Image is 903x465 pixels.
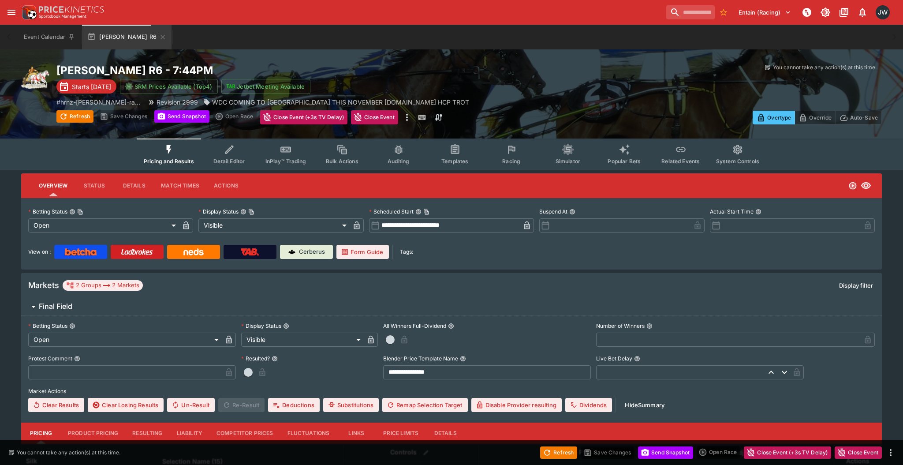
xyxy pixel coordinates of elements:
[213,110,257,123] div: split button
[425,423,465,444] button: Details
[88,398,164,412] button: Clear Losing Results
[213,158,245,165] span: Detail Editor
[19,4,37,21] img: PriceKinetics Logo
[154,175,206,196] button: Match Times
[21,298,882,315] button: Final Field
[221,79,310,94] button: Jetbet Meeting Available
[809,113,832,122] p: Override
[39,6,104,13] img: PriceKinetics
[28,333,222,347] div: Open
[28,322,67,330] p: Betting Status
[170,423,209,444] button: Liability
[69,323,75,329] button: Betting Status
[885,447,896,458] button: more
[369,208,414,215] p: Scheduled Start
[661,158,700,165] span: Related Events
[28,245,51,259] label: View on :
[28,355,72,362] p: Protest Comment
[848,181,857,190] svg: Open
[167,398,214,412] button: Un-Result
[39,302,72,311] h6: Final Field
[873,3,892,22] button: Jayden Wyke
[733,5,796,19] button: Select Tenant
[56,64,469,77] h2: Copy To Clipboard
[382,398,468,412] button: Remap Selection Target
[619,398,670,412] button: HideSummary
[226,82,235,91] img: jetbet-logo.svg
[17,449,120,457] p: You cannot take any action(s) at this time.
[336,245,389,259] a: Form Guide
[206,175,246,196] button: Actions
[666,5,715,19] input: search
[66,280,139,291] div: 2 Groups 2 Markets
[634,356,640,362] button: Live Bet Delay
[28,218,179,232] div: Open
[817,4,833,20] button: Toggle light/dark mode
[836,4,852,20] button: Documentation
[351,110,398,124] button: Close Event
[835,446,882,459] button: Close Event
[388,158,409,165] span: Auditing
[28,398,84,412] button: Clear Results
[272,356,278,362] button: Resulted?
[697,446,740,458] div: split button
[773,64,877,71] p: You cannot take any action(s) at this time.
[861,180,871,191] svg: Visible
[638,446,693,459] button: Send Snapshot
[608,158,641,165] span: Popular Bets
[596,355,632,362] p: Live Bet Delay
[755,209,761,215] button: Actual Start Time
[61,423,125,444] button: Product Pricing
[423,209,429,215] button: Copy To Clipboard
[241,248,259,255] img: TabNZ
[28,280,59,290] h5: Markets
[716,5,731,19] button: No Bookmarks
[556,158,580,165] span: Simulator
[471,398,562,412] button: Disable Provider resulting
[834,278,878,292] button: Display filter
[203,97,469,107] div: WDC COMING TO NZ THIS NOVEMBER WDC25.NZ HCP TROT
[209,423,280,444] button: Competitor Prices
[415,209,422,215] button: Scheduled StartCopy To Clipboard
[28,208,67,215] p: Betting Status
[39,15,86,19] img: Sportsbook Management
[74,356,80,362] button: Protest Comment
[646,323,653,329] button: Number of Winners
[212,97,469,107] p: WDC COMING TO [GEOGRAPHIC_DATA] THIS NOVEMBER [DOMAIN_NAME] HCP TROT
[569,209,575,215] button: Suspend At
[326,158,358,165] span: Bulk Actions
[241,333,364,347] div: Visible
[56,97,142,107] p: Copy To Clipboard
[240,209,246,215] button: Display StatusCopy To Clipboard
[241,322,281,330] p: Display Status
[850,113,878,122] p: Auto-Save
[154,110,209,123] button: Send Snapshot
[288,248,295,255] img: Cerberus
[565,398,612,412] button: Dividends
[77,209,83,215] button: Copy To Clipboard
[539,208,567,215] p: Suspend At
[383,322,446,330] p: All Winners Full-Dividend
[114,175,154,196] button: Details
[198,218,349,232] div: Visible
[710,208,754,215] p: Actual Start Time
[218,398,265,412] span: Re-Result
[744,446,831,459] button: Close Event (+3s TV Delay)
[144,158,194,165] span: Pricing and Results
[121,248,153,255] img: Ladbrokes
[753,111,882,124] div: Start From
[795,111,836,124] button: Override
[268,398,320,412] button: Deductions
[21,64,49,92] img: harness_racing.png
[400,245,413,259] label: Tags:
[183,248,203,255] img: Neds
[441,158,468,165] span: Templates
[248,209,254,215] button: Copy To Clipboard
[799,4,815,20] button: NOT Connected to PK
[876,5,890,19] div: Jayden Wyke
[56,110,93,123] button: Refresh
[32,175,75,196] button: Overview
[596,322,645,330] p: Number of Winners
[198,208,239,215] p: Display Status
